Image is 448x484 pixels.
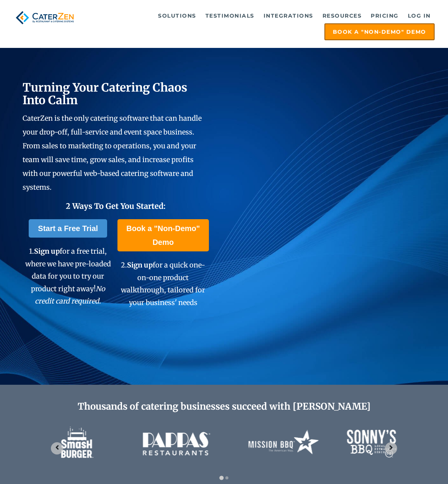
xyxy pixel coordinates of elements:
[216,474,233,481] div: Select a slide to show
[117,219,209,251] a: Book a "Non-Demo" Demo
[51,442,63,454] button: Go to last slide
[66,201,166,211] span: 2 Ways To Get You Started:
[324,23,435,40] a: Book a "Non-Demo" Demo
[404,8,435,23] a: Log in
[202,8,258,23] a: Testimonials
[385,442,397,454] button: Next slide
[127,261,153,269] span: Sign up
[319,8,366,23] a: Resources
[367,8,402,23] a: Pricing
[25,247,111,305] span: 1. for a free trial, where we have pre-loaded data for you to try our product right away!
[23,80,187,107] span: Turning Your Catering Chaos Into Calm
[34,247,60,256] span: Sign up
[85,8,434,40] div: Navigation Menu
[45,417,403,469] div: 1 of 2
[219,476,223,480] button: Go to slide 1
[260,8,317,23] a: Integrations
[121,261,205,307] span: 2. for a quick one-on-one product walkthrough, tailored for your business' needs
[45,417,403,481] section: Image carousel with 2 slides.
[29,219,107,238] a: Start a Free Trial
[13,8,76,27] img: caterzen
[23,114,202,192] span: CaterZen is the only catering software that can handle your drop-off, full-service and event spac...
[45,401,403,412] h2: Thousands of catering businesses succeed with [PERSON_NAME]
[154,8,200,23] a: Solutions
[35,284,105,305] em: No credit card required.
[45,417,403,469] img: caterzen-client-logos-1
[225,476,228,479] button: Go to slide 2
